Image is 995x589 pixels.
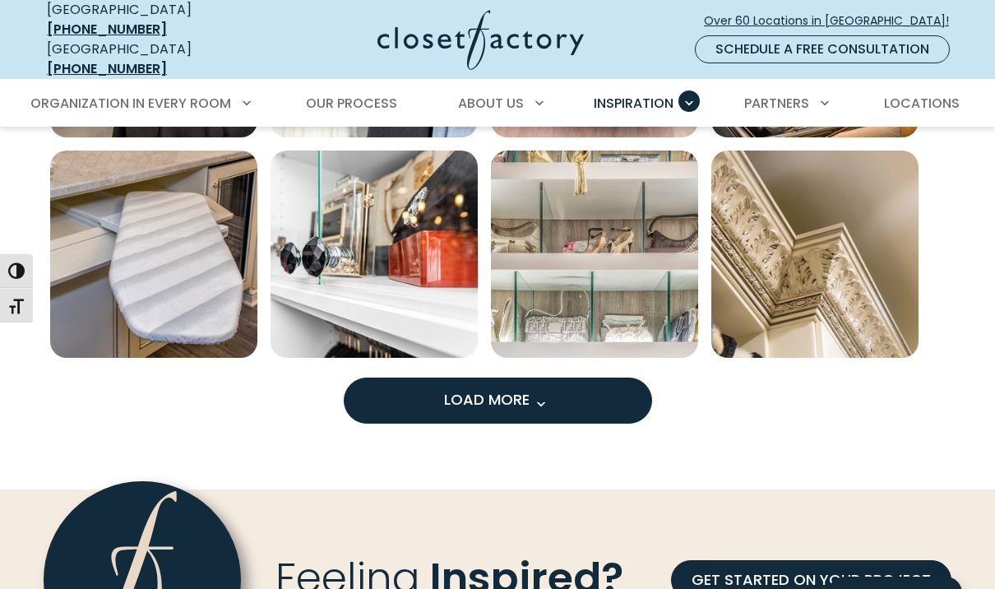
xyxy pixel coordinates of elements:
img: Glass doors with crystal knobs [271,151,478,358]
span: Inspiration [594,94,673,113]
img: Ironing board behind door [50,151,257,358]
span: Partners [744,94,809,113]
button: Load more inspiration gallery images [344,378,652,424]
span: Locations [884,94,960,113]
span: Our Process [306,94,397,113]
a: Open inspiration gallery to preview enlarged image [491,151,698,358]
img: Closet Factory Logo [377,10,584,70]
a: Over 60 Locations in [GEOGRAPHIC_DATA]! [703,7,963,35]
a: Schedule a Free Consultation [695,35,950,63]
a: Open inspiration gallery to preview enlarged image [711,151,919,358]
img: Acanthus crown molding [711,151,919,358]
img: glass shelf dividers create stylized cubbies [491,151,698,358]
span: Load More [444,389,551,410]
a: Open inspiration gallery to preview enlarged image [271,151,478,358]
span: Organization in Every Room [30,94,231,113]
a: Open inspiration gallery to preview enlarged image [50,151,257,358]
div: [GEOGRAPHIC_DATA] [47,39,248,79]
span: Over 60 Locations in [GEOGRAPHIC_DATA]! [704,12,962,30]
nav: Primary Menu [19,81,976,127]
a: [PHONE_NUMBER] [47,59,167,78]
a: [PHONE_NUMBER] [47,20,167,39]
span: About Us [458,94,524,113]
